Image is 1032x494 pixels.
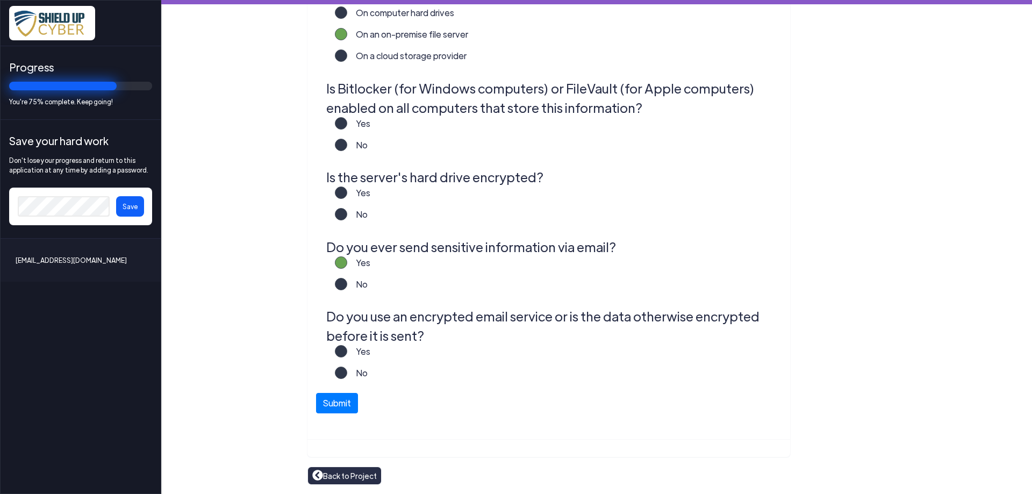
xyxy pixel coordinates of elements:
[347,28,468,49] label: On an on-premise file server
[326,167,776,187] legend: Is the server's hard drive encrypted?
[347,117,370,139] label: Yes
[9,155,152,175] span: Don't lose your progress and return to this application at any time by adding a password.
[347,139,368,160] label: No
[326,237,776,256] legend: Do you ever send sensitive information via email?
[347,49,467,71] label: On a cloud storage provider
[347,278,368,299] label: No
[16,252,127,269] span: [EMAIL_ADDRESS][DOMAIN_NAME]
[326,78,776,117] legend: Is Bitlocker (for Windows computers) or FileVault (for Apple computers) enabled on all computers ...
[347,345,370,367] label: Yes
[312,470,323,481] img: Back to Project
[347,6,454,28] label: On computer hard drives
[853,378,1032,494] iframe: Chat Widget
[316,393,358,413] button: Submit
[9,133,152,149] span: Save your hard work
[347,256,370,278] label: Yes
[326,306,776,345] legend: Do you use an encrypted email service or is the data otherwise encrypted before it is sent?
[9,97,152,106] span: You're 75% complete. Keep going!
[9,59,152,75] span: Progress
[9,6,95,40] img: x7pemu0IxLxkcbZJZdzx2HwkaHwO9aaLS0XkQIJL.png
[312,470,377,482] a: Back to Project
[347,367,368,388] label: No
[116,196,144,217] button: Save
[347,208,368,230] label: No
[347,187,370,208] label: Yes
